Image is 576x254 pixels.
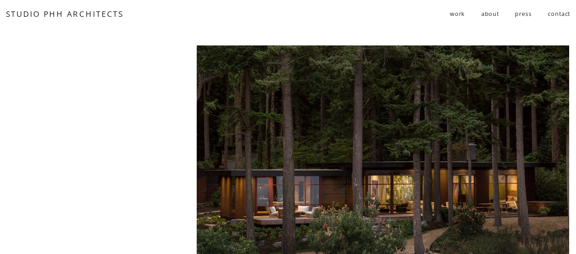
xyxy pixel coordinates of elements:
a: about [481,6,499,22]
a: contact [548,6,570,22]
span: work [450,7,465,21]
a: press [515,6,531,22]
a: folder dropdown [450,6,465,22]
a: STUDIO PHH ARCHITECTS [6,9,124,19]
